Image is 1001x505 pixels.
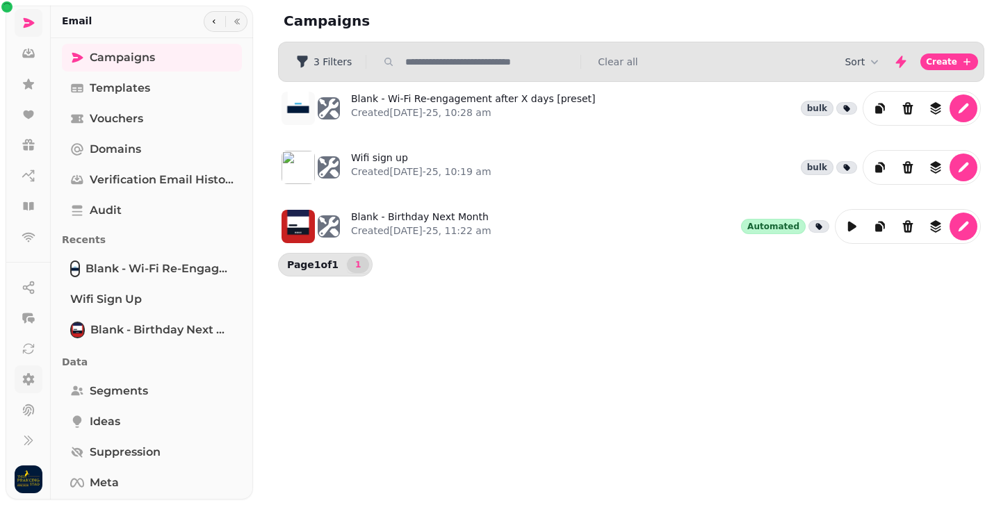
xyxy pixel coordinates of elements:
[351,210,491,243] a: Blank - Birthday Next MonthCreated[DATE]-25, 11:22 am
[62,135,242,163] a: Domains
[90,80,150,97] span: Templates
[86,260,234,277] span: Blank - Wi-Fi Re-engagement after X days [preset]
[72,323,83,337] img: Blank - Birthday Next Month
[894,154,922,181] button: Delete
[950,154,977,181] button: edit
[62,438,242,466] a: Suppression
[894,213,922,240] button: Delete
[284,51,363,73] button: 3 Filters
[62,285,242,313] a: Wifi sign up
[90,413,120,430] span: Ideas
[90,383,148,399] span: Segments
[922,213,950,240] button: revisions
[90,110,143,127] span: Vouchers
[950,94,977,122] button: edit
[866,154,894,181] button: duplicate
[801,101,833,116] div: bulk
[62,166,242,194] a: Verification email history
[62,316,242,344] a: Blank - Birthday Next MonthBlank - Birthday Next Month
[282,151,315,184] img: 324d59b8-1ed3-42a5-b94c-095a660c23c8
[351,151,491,184] a: Wifi sign upCreated[DATE]-25, 10:19 am
[90,141,141,158] span: Domains
[282,92,315,125] img: aHR0cHM6Ly9zdGFtcGVkZS1zZXJ2aWNlLXByb2QtdGVtcGxhdGUtcHJldmlld3MuczMuZXUtd2VzdC0xLmFtYXpvbmF3cy5jb...
[845,55,881,69] button: Sort
[90,202,122,219] span: Audit
[62,377,242,405] a: Segments
[920,53,978,70] button: Create
[922,94,950,122] button: revisions
[72,262,79,276] img: Blank - Wi-Fi Re-engagement after X days [preset]
[314,57,352,67] span: 3 Filters
[741,219,806,234] div: Automated
[12,465,45,493] button: User avatar
[801,160,833,175] div: bulk
[351,165,491,179] p: Created [DATE]-25, 10:19 am
[90,49,155,66] span: Campaigns
[62,349,242,374] p: Data
[70,291,142,308] span: Wifi sign up
[282,258,344,272] p: Page 1 of 1
[838,213,866,240] button: edit
[282,210,315,243] img: aHR0cHM6Ly9zdGFtcGVkZS1zZXJ2aWNlLXByb2QtdGVtcGxhdGUtcHJldmlld3MuczMuZXUtd2VzdC0xLmFtYXpvbmF3cy5jb...
[90,322,234,338] span: Blank - Birthday Next Month
[15,465,42,493] img: User avatar
[598,55,637,69] button: Clear all
[62,105,242,133] a: Vouchers
[284,11,551,31] h2: Campaigns
[347,256,369,273] nav: Pagination
[926,58,957,66] span: Create
[347,256,369,273] button: 1
[90,172,234,188] span: Verification email history
[62,227,242,252] p: Recents
[352,260,364,269] span: 1
[351,92,596,125] a: Blank - Wi-Fi Re-engagement after X days [preset]Created[DATE]-25, 10:28 am
[62,14,92,28] h2: Email
[351,224,491,238] p: Created [DATE]-25, 11:22 am
[950,213,977,240] button: edit
[62,74,242,102] a: Templates
[62,408,242,436] a: Ideas
[922,154,950,181] button: revisions
[62,469,242,497] a: Meta
[866,213,894,240] button: duplicate
[62,255,242,283] a: Blank - Wi-Fi Re-engagement after X days [preset]Blank - Wi-Fi Re-engagement after X days [preset]
[62,197,242,224] a: Audit
[894,94,922,122] button: Delete
[351,106,596,119] p: Created [DATE]-25, 10:28 am
[90,444,161,461] span: Suppression
[90,474,119,491] span: Meta
[866,94,894,122] button: duplicate
[62,44,242,72] a: Campaigns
